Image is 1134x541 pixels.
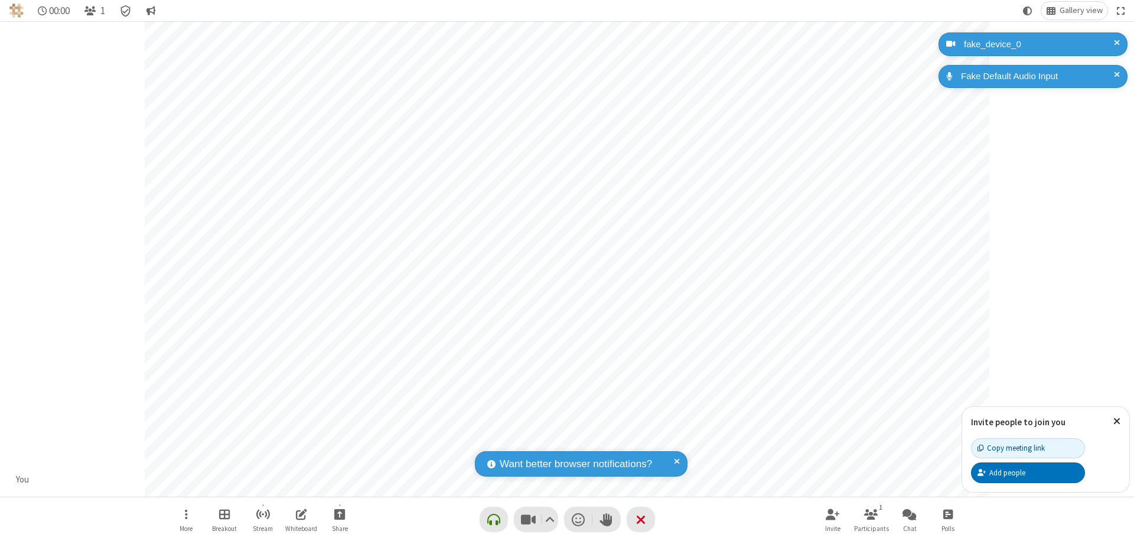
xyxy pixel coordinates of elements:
[115,2,137,19] div: Meeting details Encryption enabled
[168,503,204,536] button: Open menu
[627,507,655,532] button: End or leave meeting
[854,525,889,532] span: Participants
[79,2,110,19] button: Open participant list
[592,507,621,532] button: Raise hand
[971,462,1085,483] button: Add people
[853,503,889,536] button: Open participant list
[971,438,1085,458] button: Copy meeting link
[12,473,34,487] div: You
[9,4,24,18] img: QA Selenium DO NOT DELETE OR CHANGE
[1041,2,1107,19] button: Change layout
[977,442,1045,454] div: Copy meeting link
[141,2,160,19] button: Conversation
[180,525,193,532] span: More
[283,503,319,536] button: Open shared whiteboard
[49,5,70,17] span: 00:00
[876,502,886,513] div: 1
[815,503,850,536] button: Invite participants (⌘+Shift+I)
[960,38,1119,51] div: fake_device_0
[332,525,348,532] span: Share
[322,503,357,536] button: Start sharing
[825,525,840,532] span: Invite
[971,416,1065,428] label: Invite people to join you
[1060,6,1103,15] span: Gallery view
[253,525,273,532] span: Stream
[1018,2,1037,19] button: Using system theme
[207,503,242,536] button: Manage Breakout Rooms
[480,507,508,532] button: Connect your audio
[33,2,75,19] div: Timer
[542,507,558,532] button: Video setting
[892,503,927,536] button: Open chat
[564,507,592,532] button: Send a reaction
[285,525,317,532] span: Whiteboard
[957,70,1119,83] div: Fake Default Audio Input
[903,525,917,532] span: Chat
[100,5,105,17] span: 1
[941,525,954,532] span: Polls
[500,457,652,472] span: Want better browser notifications?
[1112,2,1130,19] button: Fullscreen
[1104,407,1129,436] button: Close popover
[245,503,281,536] button: Start streaming
[514,507,558,532] button: Stop video (⌘+Shift+V)
[212,525,237,532] span: Breakout
[930,503,966,536] button: Open poll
